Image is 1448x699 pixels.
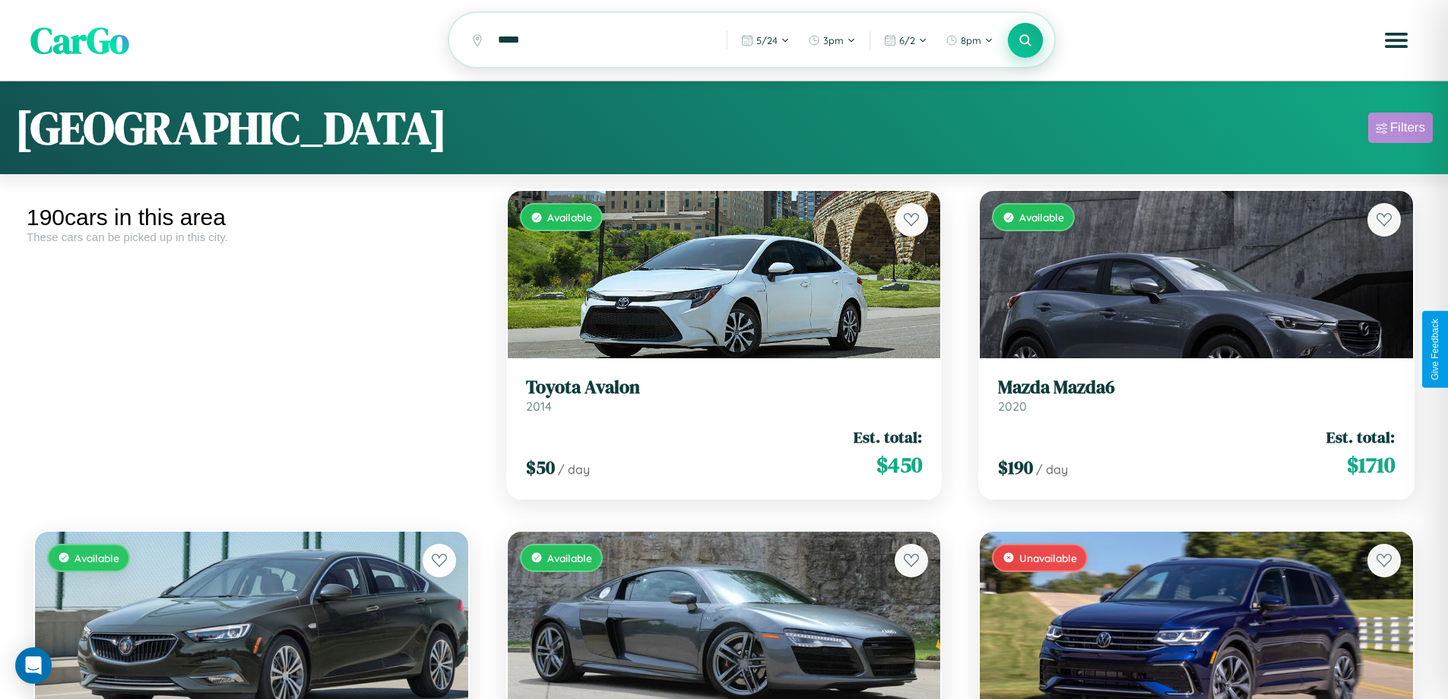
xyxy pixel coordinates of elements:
[800,28,863,52] button: 3pm
[15,97,447,159] h1: [GEOGRAPHIC_DATA]
[547,551,592,564] span: Available
[526,377,923,399] h3: Toyota Avalon
[998,377,1395,414] a: Mazda Mazda62020
[876,450,922,480] span: $ 450
[854,426,922,448] span: Est. total:
[1326,426,1395,448] span: Est. total:
[526,377,923,414] a: Toyota Avalon2014
[998,455,1033,480] span: $ 190
[547,211,592,224] span: Available
[526,399,552,414] span: 2014
[27,205,477,230] div: 190 cars in this area
[876,28,935,52] button: 6/2
[938,28,1001,52] button: 8pm
[30,15,129,65] span: CarGo
[1019,551,1077,564] span: Unavailable
[74,551,119,564] span: Available
[756,34,778,46] span: 5 / 24
[15,647,52,684] div: Open Intercom Messenger
[998,377,1395,399] h3: Mazda Mazda6
[961,34,981,46] span: 8pm
[1347,450,1395,480] span: $ 1710
[823,34,844,46] span: 3pm
[1036,462,1068,477] span: / day
[1430,319,1440,380] div: Give Feedback
[734,28,797,52] button: 5/24
[1375,19,1418,62] button: Open menu
[526,455,555,480] span: $ 50
[998,399,1027,414] span: 2020
[27,230,477,243] div: These cars can be picked up in this city.
[558,462,590,477] span: / day
[1390,120,1425,135] div: Filters
[1019,211,1064,224] span: Available
[1368,113,1433,143] button: Filters
[899,34,915,46] span: 6 / 2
